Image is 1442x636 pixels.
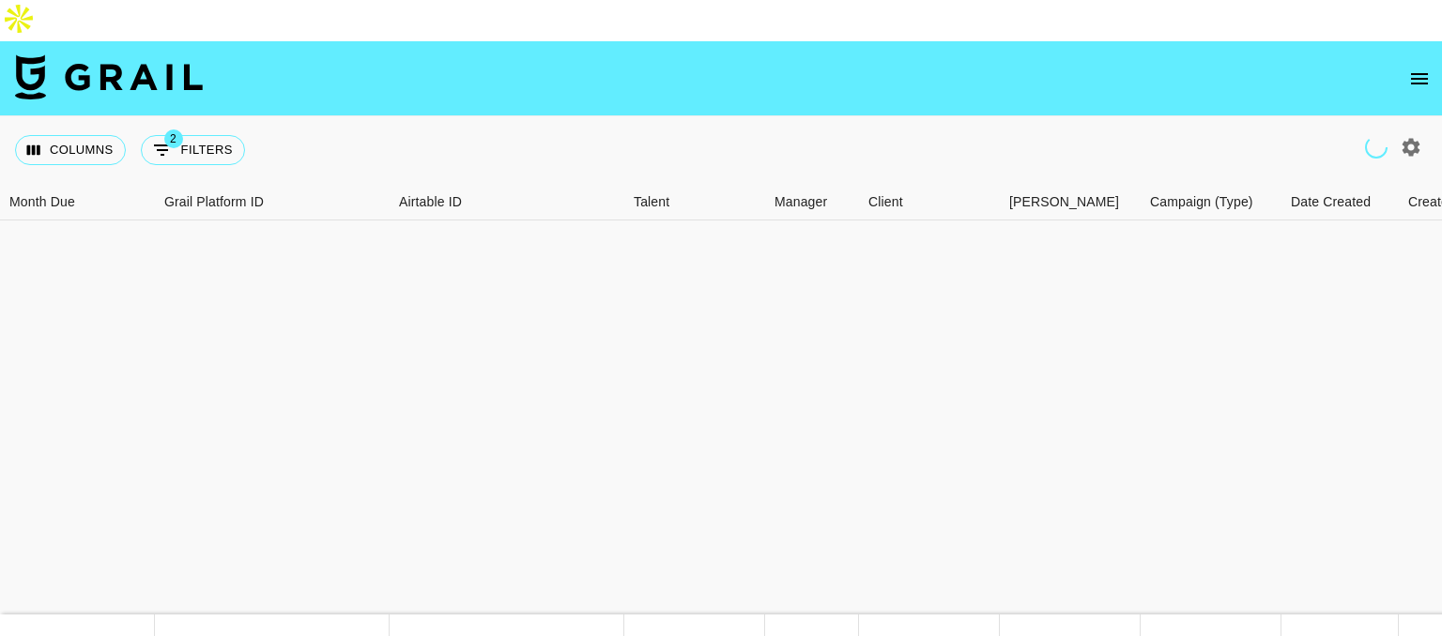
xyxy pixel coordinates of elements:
div: Talent [634,184,669,220]
div: Manager [775,184,827,220]
button: Show filters [141,135,245,165]
div: Booker [1000,184,1141,220]
span: 2 [164,129,183,148]
button: open drawer [1401,60,1438,98]
div: Campaign (Type) [1150,184,1253,220]
button: Select columns [15,135,126,165]
img: Grail Talent [15,54,203,99]
div: Client [868,184,903,220]
div: Month Due [9,184,75,220]
div: Client [859,184,1000,220]
div: Manager [765,184,859,220]
div: Airtable ID [399,184,462,220]
div: [PERSON_NAME] [1009,184,1119,220]
div: Date Created [1291,184,1371,220]
div: Campaign (Type) [1141,184,1281,220]
div: Airtable ID [390,184,624,220]
div: Date Created [1281,184,1399,220]
div: Grail Platform ID [155,184,390,220]
div: Grail Platform ID [164,184,264,220]
span: Refreshing users, campaigns... [1363,134,1390,161]
div: Talent [624,184,765,220]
